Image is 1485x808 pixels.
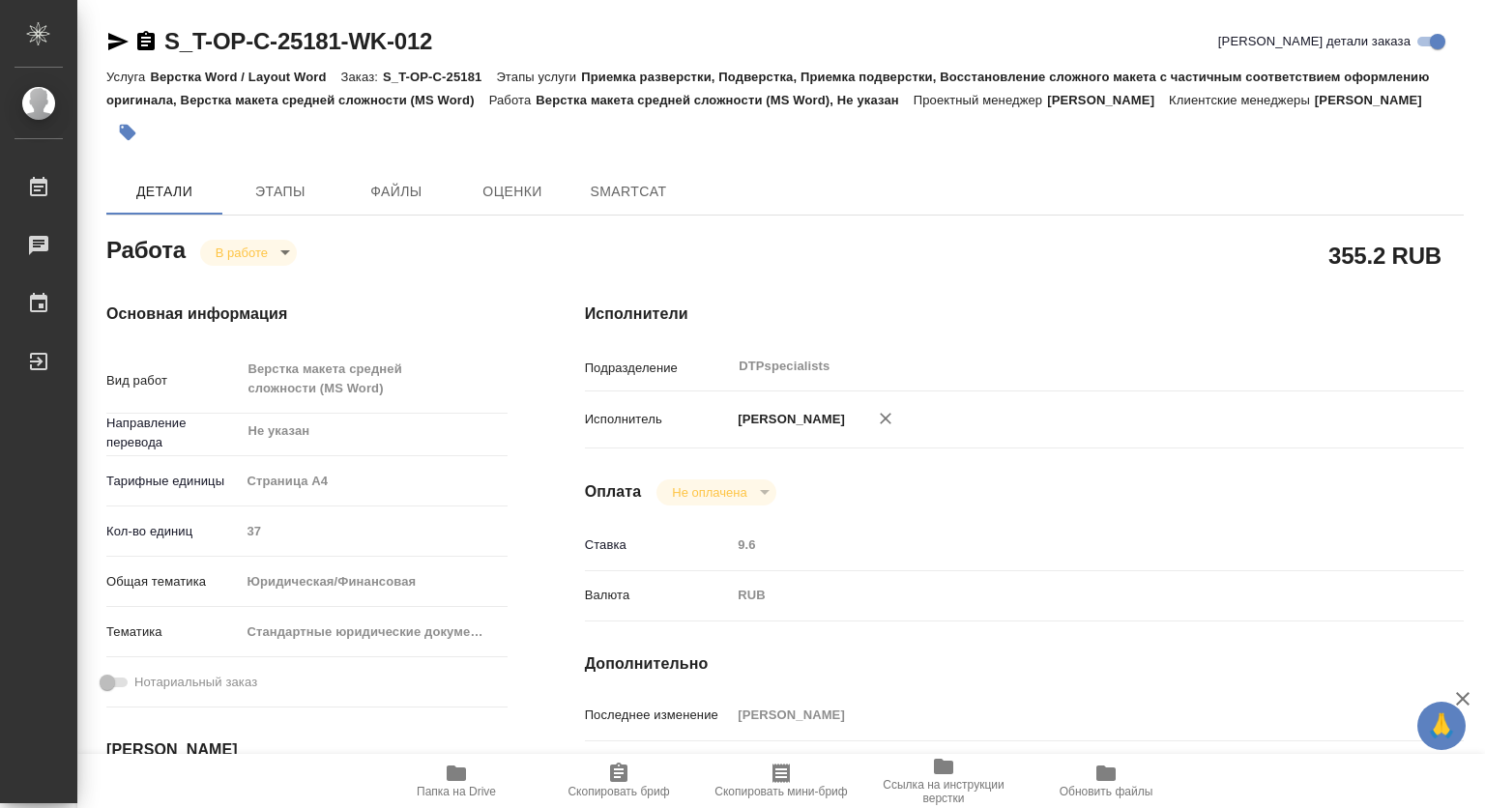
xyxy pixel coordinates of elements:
[1425,706,1458,746] span: 🙏
[864,397,907,440] button: Удалить исполнителя
[489,93,537,107] p: Работа
[536,93,914,107] p: Верстка макета средней сложности (MS Word), Не указан
[164,28,432,54] a: S_T-OP-C-25181-WK-012
[731,701,1390,729] input: Пустое поле
[585,480,642,504] h4: Оплата
[375,754,538,808] button: Папка на Drive
[240,565,508,598] div: Юридическая/Финансовая
[656,479,775,505] div: В работе
[150,70,340,84] p: Верстка Word / Layout Word
[240,517,508,545] input: Пустое поле
[538,754,700,808] button: Скопировать бриф
[1169,93,1315,107] p: Клиентские менеджеры
[862,754,1025,808] button: Ссылка на инструкции верстки
[731,410,845,429] p: [PERSON_NAME]
[134,673,257,692] span: Нотариальный заказ
[1315,93,1437,107] p: [PERSON_NAME]
[568,785,669,798] span: Скопировать бриф
[874,778,1013,805] span: Ссылка на инструкции верстки
[714,785,847,798] span: Скопировать мини-бриф
[106,738,508,762] h4: [PERSON_NAME]
[585,706,732,725] p: Последнее изменение
[234,180,327,204] span: Этапы
[417,785,496,798] span: Папка на Drive
[1025,754,1187,808] button: Обновить файлы
[585,535,732,555] p: Ставка
[106,522,240,541] p: Кол-во единиц
[106,472,240,491] p: Тарифные единицы
[731,579,1390,612] div: RUB
[106,414,240,452] p: Направление перевода
[585,303,1464,326] h4: Исполнители
[118,180,211,204] span: Детали
[496,70,581,84] p: Этапы услуги
[1328,239,1441,272] h2: 355.2 RUB
[585,652,1464,676] h4: Дополнительно
[585,359,732,378] p: Подразделение
[700,754,862,808] button: Скопировать мини-бриф
[666,484,752,501] button: Не оплачена
[350,180,443,204] span: Файлы
[585,586,732,605] p: Валюта
[582,180,675,204] span: SmartCat
[1047,93,1169,107] p: [PERSON_NAME]
[1417,702,1466,750] button: 🙏
[240,465,508,498] div: Страница А4
[106,572,240,592] p: Общая тематика
[1060,785,1153,798] span: Обновить файлы
[240,616,508,649] div: Стандартные юридические документы, договоры, уставы
[106,30,130,53] button: Скопировать ссылку для ЯМессенджера
[731,531,1390,559] input: Пустое поле
[134,30,158,53] button: Скопировать ссылку
[106,70,150,84] p: Услуга
[585,410,732,429] p: Исполнитель
[210,245,274,261] button: В работе
[200,240,297,266] div: В работе
[106,231,186,266] h2: Работа
[383,70,496,84] p: S_T-OP-C-25181
[914,93,1047,107] p: Проектный менеджер
[106,371,240,390] p: Вид работ
[106,70,1430,107] p: Приемка разверстки, Подверстка, Приемка подверстки, Восстановление сложного макета с частичным со...
[106,622,240,642] p: Тематика
[341,70,383,84] p: Заказ:
[1218,32,1411,51] span: [PERSON_NAME] детали заказа
[466,180,559,204] span: Оценки
[106,303,508,326] h4: Основная информация
[106,111,149,154] button: Добавить тэг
